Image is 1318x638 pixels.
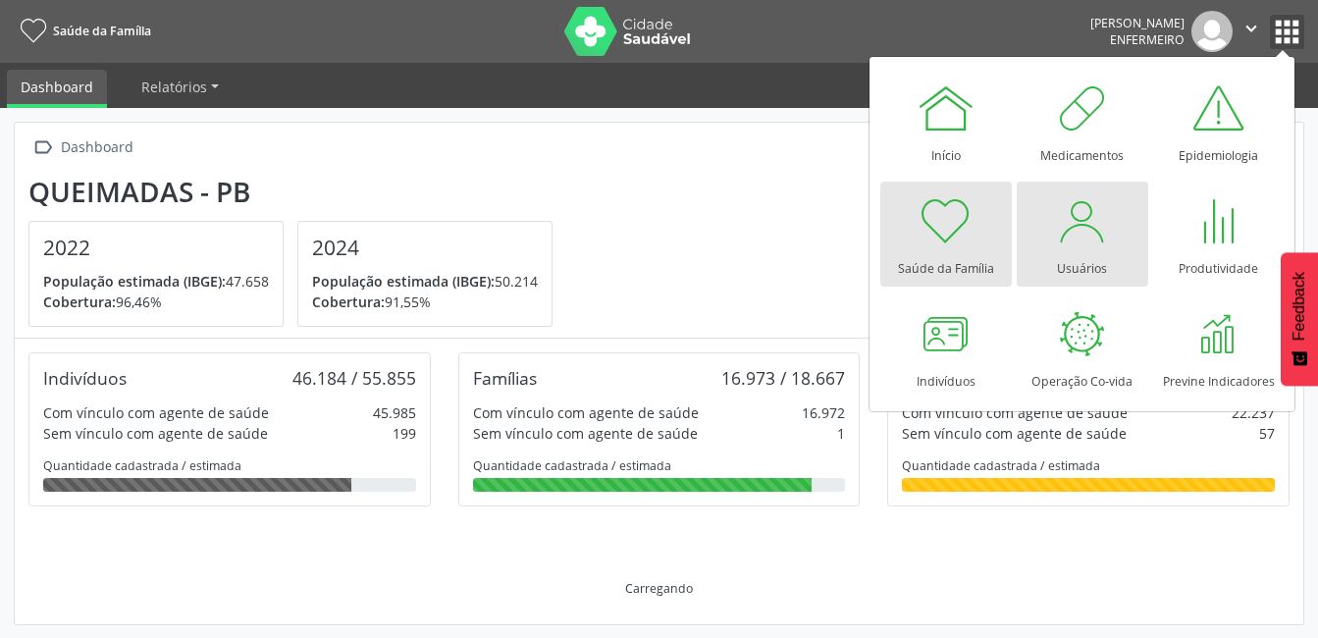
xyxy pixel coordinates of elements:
[1153,69,1285,174] a: Epidemiologia
[53,23,151,39] span: Saúde da Família
[43,402,269,423] div: Com vínculo com agente de saúde
[1017,294,1148,399] a: Operação Co-vida
[312,292,538,312] p: 91,55%
[473,457,846,474] div: Quantidade cadastrada / estimada
[312,272,495,291] span: População estimada (IBGE):
[141,78,207,96] span: Relatórios
[1291,272,1308,341] span: Feedback
[1270,15,1304,49] button: apps
[43,236,269,260] h4: 2022
[1281,252,1318,386] button: Feedback - Mostrar pesquisa
[43,457,416,474] div: Quantidade cadastrada / estimada
[373,402,416,423] div: 45.985
[902,457,1275,474] div: Quantidade cadastrada / estimada
[292,367,416,389] div: 46.184 / 55.855
[43,271,269,292] p: 47.658
[312,292,385,311] span: Cobertura:
[902,423,1127,444] div: Sem vínculo com agente de saúde
[473,423,698,444] div: Sem vínculo com agente de saúde
[128,70,233,104] a: Relatórios
[312,236,538,260] h4: 2024
[1153,294,1285,399] a: Previne Indicadores
[43,367,127,389] div: Indivíduos
[473,402,699,423] div: Com vínculo com agente de saúde
[1090,15,1185,31] div: [PERSON_NAME]
[43,292,269,312] p: 96,46%
[880,294,1012,399] a: Indivíduos
[43,423,268,444] div: Sem vínculo com agente de saúde
[7,70,107,108] a: Dashboard
[28,133,57,162] i: 
[28,133,136,162] a:  Dashboard
[902,402,1128,423] div: Com vínculo com agente de saúde
[1153,182,1285,287] a: Produtividade
[721,367,845,389] div: 16.973 / 18.667
[312,271,538,292] p: 50.214
[1110,31,1185,48] span: Enfermeiro
[43,272,226,291] span: População estimada (IBGE):
[1259,423,1275,444] div: 57
[473,367,537,389] div: Famílias
[1191,11,1233,52] img: img
[393,423,416,444] div: 199
[28,176,566,208] div: Queimadas - PB
[1232,402,1275,423] div: 22.237
[625,580,693,597] div: Carregando
[880,69,1012,174] a: Início
[1240,18,1262,39] i: 
[802,402,845,423] div: 16.972
[1233,11,1270,52] button: 
[43,292,116,311] span: Cobertura:
[57,133,136,162] div: Dashboard
[880,182,1012,287] a: Saúde da Família
[14,15,151,47] a: Saúde da Família
[1017,69,1148,174] a: Medicamentos
[1017,182,1148,287] a: Usuários
[837,423,845,444] div: 1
